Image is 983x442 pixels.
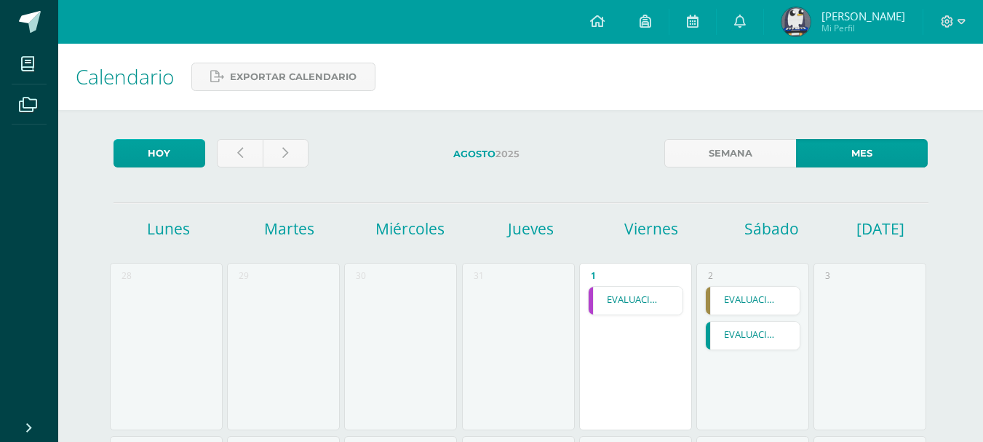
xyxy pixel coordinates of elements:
span: Exportar calendario [230,63,357,90]
a: EVALUACION TERCERA UNIDAD [706,287,800,315]
div: 31 [474,269,484,282]
div: 2 [708,269,713,282]
span: Calendario [76,63,174,90]
img: 4f25c287ea62b23c3801fb3e955ce773.png [781,7,811,36]
a: Mes [796,139,928,167]
h1: Miércoles [351,218,468,239]
div: 3 [825,269,830,282]
a: Exportar calendario [191,63,375,91]
div: 1 [591,269,596,282]
div: 30 [356,269,366,282]
h1: Viernes [593,218,709,239]
h1: Sábado [714,218,830,239]
strong: Agosto [453,149,496,159]
div: EVALUACION TERCERA UNIDAD | Tarea [705,321,800,350]
div: EVALUACIÓN 3U | Tarea [588,286,683,315]
h1: [DATE] [856,218,875,239]
div: EVALUACION TERCERA UNIDAD | Tarea [705,286,800,315]
a: Hoy [114,139,205,167]
label: 2025 [320,139,653,169]
span: [PERSON_NAME] [821,9,905,23]
h1: Jueves [472,218,589,239]
a: EVALUACIÓN 3U [589,287,682,315]
a: EVALUACION TERCERA UNIDAD [706,322,800,350]
h1: Martes [231,218,348,239]
div: 28 [122,269,132,282]
div: 29 [239,269,249,282]
span: Mi Perfil [821,22,905,34]
h1: Lunes [111,218,227,239]
a: Semana [664,139,796,167]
